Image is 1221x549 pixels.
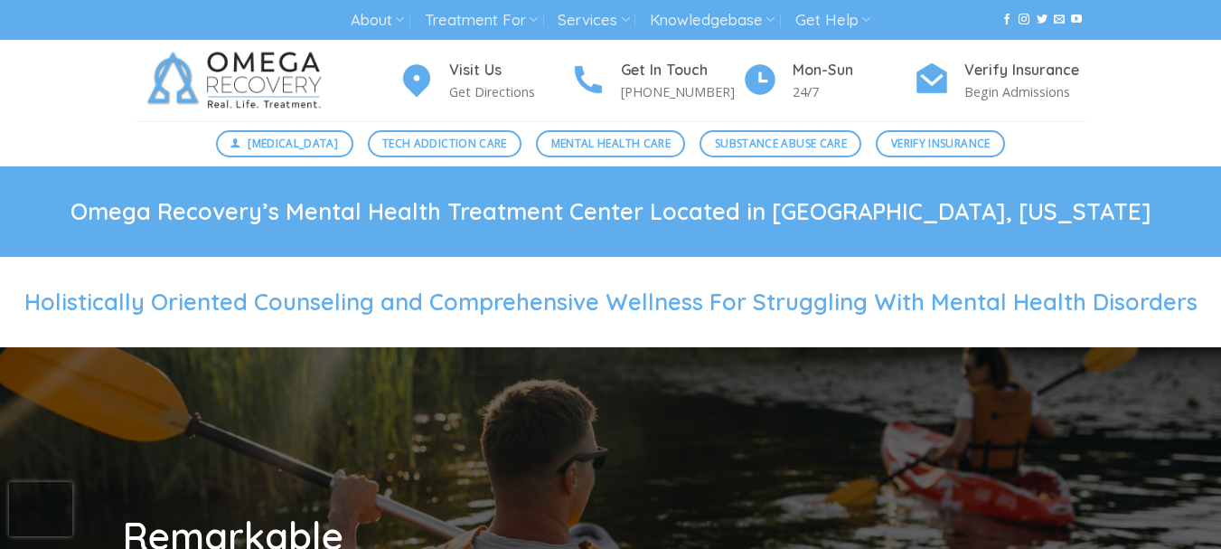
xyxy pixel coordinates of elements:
a: Mental Health Care [536,130,685,157]
span: Tech Addiction Care [382,135,507,152]
img: Omega Recovery [136,40,340,121]
iframe: reCAPTCHA [9,482,72,536]
a: Tech Addiction Care [368,130,522,157]
a: Get Help [795,4,870,37]
span: Mental Health Care [551,135,671,152]
p: Begin Admissions [964,81,1085,102]
a: Substance Abuse Care [700,130,861,157]
h4: Verify Insurance [964,59,1085,82]
a: Send us an email [1054,14,1065,26]
a: Visit Us Get Directions [399,59,570,103]
a: Get In Touch [PHONE_NUMBER] [570,59,742,103]
a: Follow on Twitter [1037,14,1047,26]
p: Get Directions [449,81,570,102]
a: Follow on Facebook [1001,14,1012,26]
span: Holistically Oriented Counseling and Comprehensive Wellness For Struggling With Mental Health Dis... [24,288,1198,316]
a: Verify Insurance Begin Admissions [914,59,1085,103]
a: Services [558,4,629,37]
span: [MEDICAL_DATA] [248,135,338,152]
h4: Get In Touch [621,59,742,82]
h4: Mon-Sun [793,59,914,82]
span: Verify Insurance [891,135,991,152]
span: Substance Abuse Care [715,135,847,152]
a: [MEDICAL_DATA] [216,130,353,157]
a: Follow on Instagram [1019,14,1029,26]
a: About [351,4,404,37]
p: [PHONE_NUMBER] [621,81,742,102]
a: Treatment For [425,4,538,37]
a: Knowledgebase [650,4,775,37]
a: Verify Insurance [876,130,1005,157]
a: Follow on YouTube [1071,14,1082,26]
h4: Visit Us [449,59,570,82]
p: 24/7 [793,81,914,102]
